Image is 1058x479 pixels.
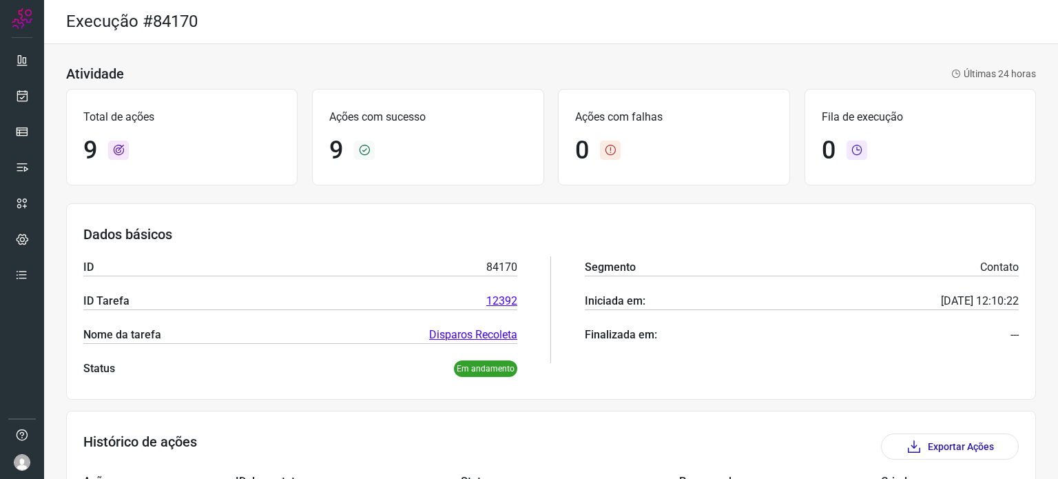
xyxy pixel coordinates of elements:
[822,109,1019,125] p: Fila de execução
[486,259,517,276] p: 84170
[486,293,517,309] a: 12392
[575,136,589,165] h1: 0
[83,136,97,165] h1: 9
[83,226,1019,243] h3: Dados básicos
[585,259,636,276] p: Segmento
[83,293,129,309] p: ID Tarefa
[329,136,343,165] h1: 9
[1010,327,1019,343] p: ---
[429,327,517,343] a: Disparos Recoleta
[822,136,836,165] h1: 0
[12,8,32,29] img: Logo
[980,259,1019,276] p: Contato
[83,109,280,125] p: Total de ações
[66,12,198,32] h2: Execução #84170
[941,293,1019,309] p: [DATE] 12:10:22
[14,454,30,471] img: avatar-user-boy.jpg
[881,434,1019,460] button: Exportar Ações
[66,65,124,82] h3: Atividade
[454,360,517,377] p: Em andamento
[83,360,115,377] p: Status
[585,293,645,309] p: Iniciada em:
[575,109,772,125] p: Ações com falhas
[951,67,1036,81] p: Últimas 24 horas
[83,327,161,343] p: Nome da tarefa
[329,109,526,125] p: Ações com sucesso
[83,259,94,276] p: ID
[585,327,657,343] p: Finalizada em:
[83,434,197,460] h3: Histórico de ações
